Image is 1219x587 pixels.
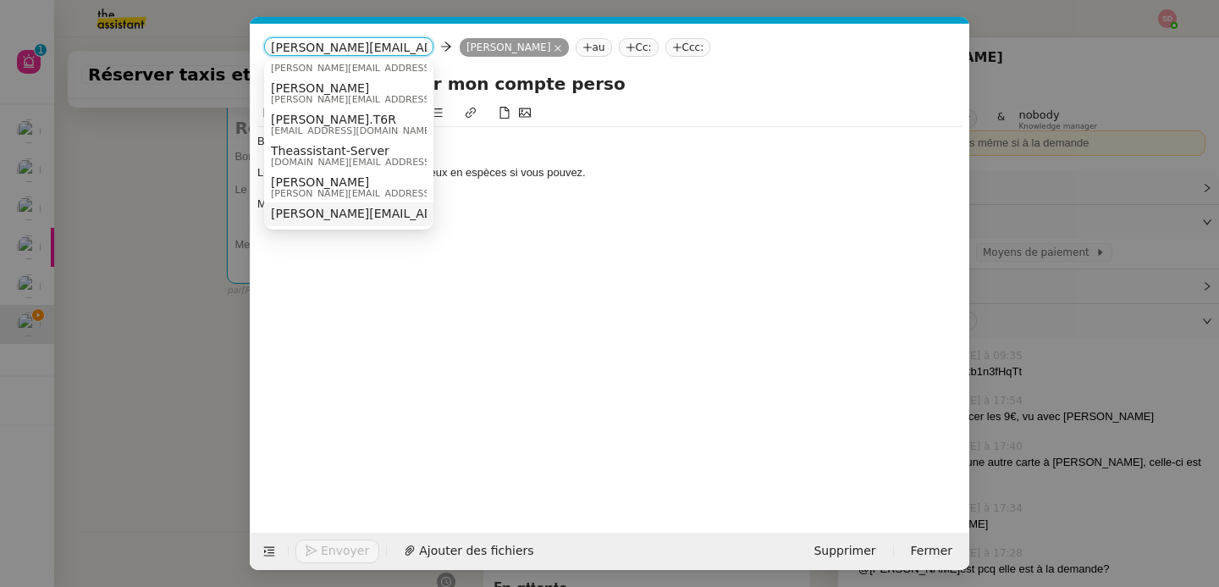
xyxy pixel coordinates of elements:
[271,207,576,220] span: [PERSON_NAME][EMAIL_ADDRESS][DOMAIN_NAME]
[271,113,433,126] span: [PERSON_NAME].T6R
[264,77,433,108] nz-option-item: Camille
[274,181,963,197] li: Est-ce possible pour vous ?
[295,540,379,563] button: Envoyer
[264,71,956,97] input: Subject
[901,540,963,563] button: Fermer
[257,197,963,212] div: Merci,
[271,95,511,104] span: [PERSON_NAME][EMAIL_ADDRESS][DOMAIN_NAME]
[271,144,511,158] span: Theassistant-Server
[257,165,963,180] div: Le chauffeur m'indique que c'est mieux en espèces si vous pouvez.
[264,171,433,202] nz-option-item: Camille Barthès
[271,81,511,95] span: [PERSON_NAME]
[460,38,569,57] nz-tag: [PERSON_NAME]
[264,202,433,226] nz-option-item: camille@theassistant.com
[271,189,511,198] span: [PERSON_NAME][EMAIL_ADDRESS][DOMAIN_NAME]
[271,158,511,167] span: [DOMAIN_NAME][EMAIL_ADDRESS][DOMAIN_NAME]
[394,540,543,563] button: Ajouter des fichiers
[911,541,952,561] span: Fermer
[665,38,711,57] nz-tag: Ccc:
[264,140,433,171] nz-option-item: Theassistant-Server
[264,108,433,140] nz-option-item: CAMILLE.T6R
[271,175,511,189] span: [PERSON_NAME]
[814,541,875,561] span: Supprimer
[619,38,659,57] nz-tag: Cc:
[576,38,612,57] nz-tag: au
[271,126,433,136] span: [EMAIL_ADDRESS][DOMAIN_NAME]
[271,64,511,73] span: [PERSON_NAME][EMAIL_ADDRESS][DOMAIN_NAME]
[257,134,963,149] div: Bonjour Lydie,
[419,541,533,561] span: Ajouter des fichiers
[803,540,885,563] button: Supprimer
